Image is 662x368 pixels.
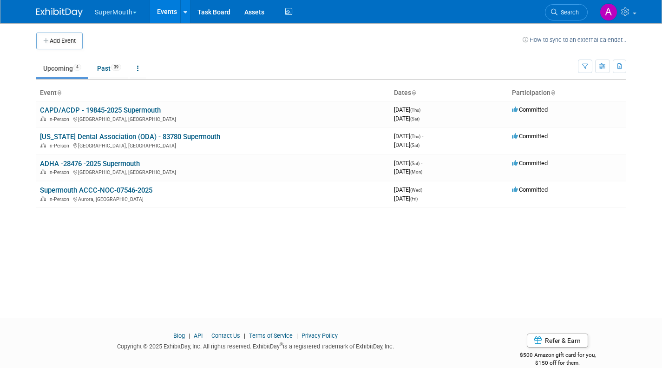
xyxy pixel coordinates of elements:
[394,195,418,202] span: [DATE]
[36,85,390,101] th: Event
[422,133,423,140] span: -
[394,106,423,113] span: [DATE]
[194,332,203,339] a: API
[508,85,626,101] th: Participation
[48,196,72,202] span: In-Person
[411,89,416,96] a: Sort by Start Date
[73,64,81,71] span: 4
[40,196,46,201] img: In-Person Event
[36,340,475,351] div: Copyright © 2025 ExhibitDay, Inc. All rights reserved. ExhibitDay is a registered trademark of Ex...
[394,133,423,140] span: [DATE]
[36,8,83,17] img: ExhibitDay
[36,33,83,49] button: Add Event
[57,89,61,96] a: Sort by Event Name
[421,160,422,167] span: -
[394,186,425,193] span: [DATE]
[302,332,338,339] a: Privacy Policy
[512,160,548,167] span: Committed
[394,141,419,148] span: [DATE]
[40,133,220,141] a: [US_STATE] Dental Association (ODA) - 83780 Supermouth
[422,106,423,113] span: -
[390,85,508,101] th: Dates
[40,141,387,149] div: [GEOGRAPHIC_DATA], [GEOGRAPHIC_DATA]
[410,187,422,193] span: (Wed)
[545,4,588,20] a: Search
[512,133,548,140] span: Committed
[204,332,210,339] span: |
[40,106,161,114] a: CAPD/ACDP - 19845-2025 Supermouth
[211,332,240,339] a: Contact Us
[410,107,420,113] span: (Thu)
[242,332,248,339] span: |
[523,36,626,43] a: How to sync to an external calendar...
[512,186,548,193] span: Committed
[48,116,72,122] span: In-Person
[40,143,46,147] img: In-Person Event
[90,60,128,77] a: Past39
[40,169,46,174] img: In-Person Event
[173,332,185,339] a: Blog
[410,196,418,201] span: (Fri)
[410,143,419,148] span: (Sat)
[410,169,422,174] span: (Mon)
[40,195,387,202] div: Aurora, [GEOGRAPHIC_DATA]
[111,64,121,71] span: 39
[40,160,140,168] a: ADHA -28476 -2025 Supermouth
[410,134,420,139] span: (Thu)
[40,168,387,175] div: [GEOGRAPHIC_DATA], [GEOGRAPHIC_DATA]
[40,186,152,194] a: Supermouth ACCC-NOC-07546-2025
[40,116,46,121] img: In-Person Event
[40,115,387,122] div: [GEOGRAPHIC_DATA], [GEOGRAPHIC_DATA]
[249,332,293,339] a: Terms of Service
[410,161,419,166] span: (Sat)
[551,89,555,96] a: Sort by Participation Type
[280,342,283,347] sup: ®
[394,168,422,175] span: [DATE]
[36,60,88,77] a: Upcoming4
[489,345,626,367] div: $500 Amazon gift card for you,
[48,169,72,175] span: In-Person
[294,332,300,339] span: |
[557,9,579,16] span: Search
[186,332,192,339] span: |
[527,334,588,348] a: Refer & Earn
[512,106,548,113] span: Committed
[424,186,425,193] span: -
[600,3,617,21] img: Art Stewart
[48,143,72,149] span: In-Person
[410,116,419,121] span: (Sat)
[394,160,422,167] span: [DATE]
[394,115,419,122] span: [DATE]
[489,359,626,367] div: $150 off for them.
